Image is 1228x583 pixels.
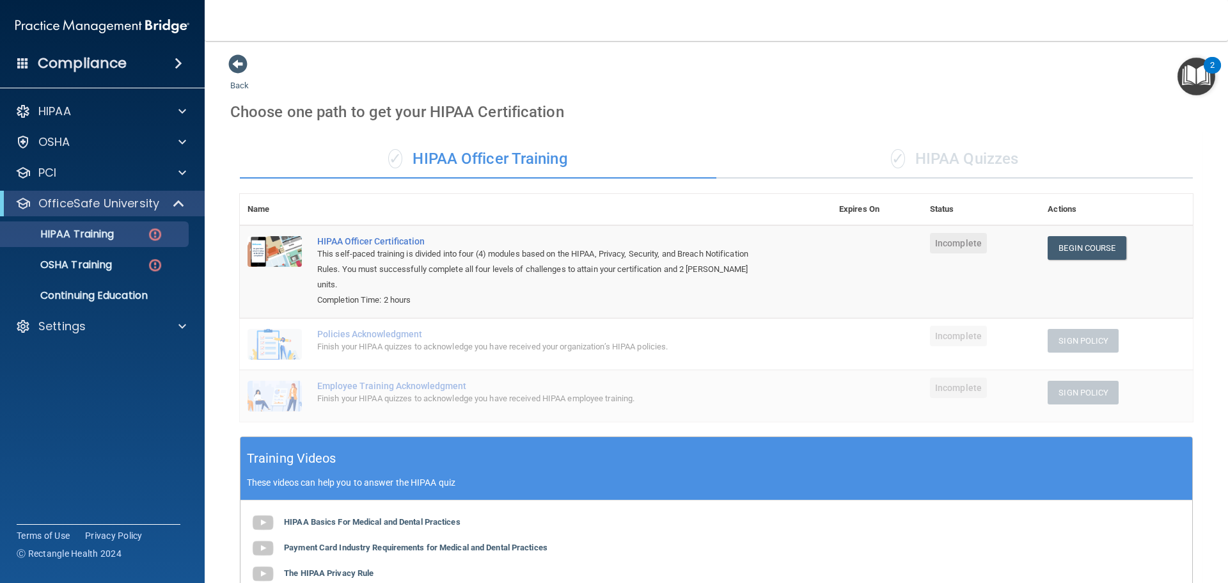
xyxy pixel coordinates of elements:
img: gray_youtube_icon.38fcd6cc.png [250,536,276,561]
span: Incomplete [930,378,987,398]
a: OSHA [15,134,186,150]
p: OSHA [38,134,70,150]
a: HIPAA [15,104,186,119]
a: Privacy Policy [85,529,143,542]
img: danger-circle.6113f641.png [147,227,163,243]
p: Settings [38,319,86,334]
a: Begin Course [1048,236,1126,260]
button: Sign Policy [1048,329,1119,353]
div: This self-paced training is divided into four (4) modules based on the HIPAA, Privacy, Security, ... [317,246,767,292]
div: Finish your HIPAA quizzes to acknowledge you have received your organization’s HIPAA policies. [317,339,767,355]
b: Payment Card Industry Requirements for Medical and Dental Practices [284,543,547,552]
p: These videos can help you to answer the HIPAA quiz [247,477,1186,488]
th: Actions [1040,194,1193,225]
div: Choose one path to get your HIPAA Certification [230,93,1202,131]
p: PCI [38,165,56,180]
span: Ⓒ Rectangle Health 2024 [17,547,122,560]
div: Policies Acknowledgment [317,329,767,339]
p: OfficeSafe University [38,196,159,211]
a: Back [230,65,249,90]
p: HIPAA Training [8,228,114,241]
span: ✓ [388,149,402,168]
button: Sign Policy [1048,381,1119,404]
b: The HIPAA Privacy Rule [284,568,374,578]
a: Settings [15,319,186,334]
h4: Compliance [38,54,127,72]
img: PMB logo [15,13,189,39]
div: HIPAA Quizzes [716,140,1193,179]
a: HIPAA Officer Certification [317,236,767,246]
img: danger-circle.6113f641.png [147,257,163,273]
div: Completion Time: 2 hours [317,292,767,308]
p: HIPAA [38,104,71,119]
div: Finish your HIPAA quizzes to acknowledge you have received HIPAA employee training. [317,391,767,406]
iframe: Drift Widget Chat Controller [1007,492,1213,543]
b: HIPAA Basics For Medical and Dental Practices [284,517,460,527]
img: gray_youtube_icon.38fcd6cc.png [250,510,276,536]
th: Name [240,194,310,225]
span: Incomplete [930,233,987,253]
span: Incomplete [930,326,987,346]
p: OSHA Training [8,259,112,271]
a: OfficeSafe University [15,196,185,211]
p: Continuing Education [8,289,183,302]
a: Terms of Use [17,529,70,542]
div: HIPAA Officer Training [240,140,716,179]
button: Open Resource Center, 2 new notifications [1177,58,1215,95]
div: 2 [1210,65,1215,82]
span: ✓ [891,149,905,168]
h5: Training Videos [247,447,336,470]
th: Expires On [831,194,922,225]
th: Status [922,194,1040,225]
a: PCI [15,165,186,180]
div: Employee Training Acknowledgment [317,381,767,391]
